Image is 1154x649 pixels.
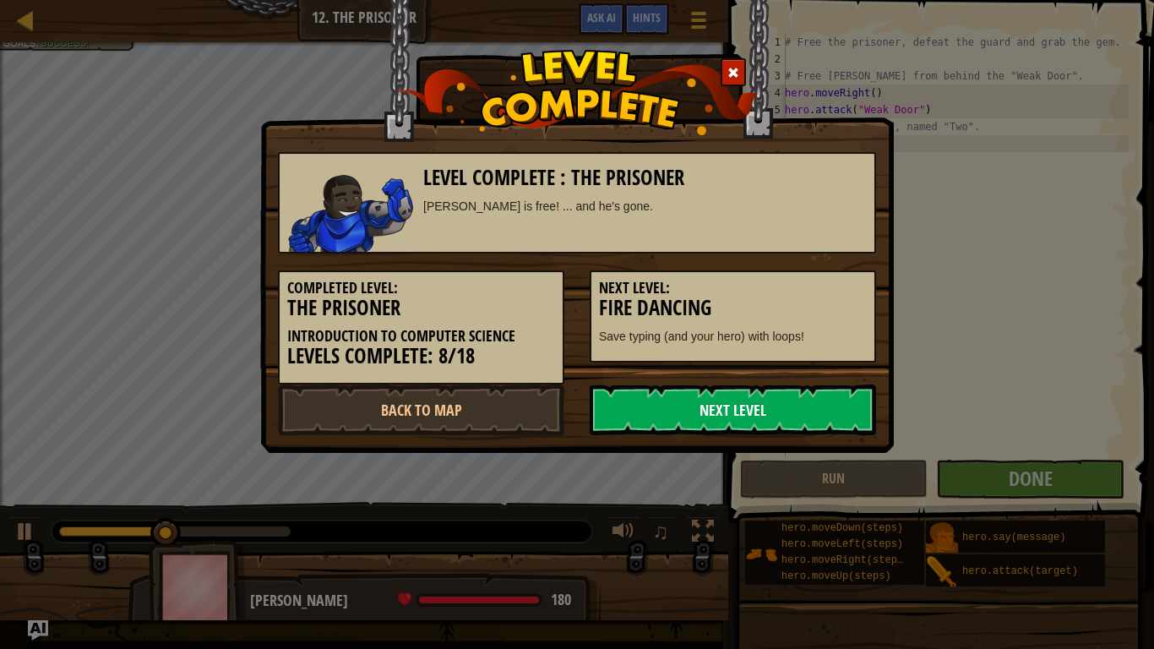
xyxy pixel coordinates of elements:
h5: Completed Level: [287,280,555,297]
h5: Next Level: [599,280,867,297]
img: stalwart.png [288,175,413,252]
h5: Introduction to Computer Science [287,328,555,345]
h3: Fire Dancing [599,297,867,319]
p: Save typing (and your hero) with loops! [599,328,867,345]
a: Next Level [590,384,876,435]
h3: Levels Complete: 8/18 [287,345,555,368]
a: Back to Map [278,384,564,435]
div: [PERSON_NAME] is free! ... and he's gone. [423,198,867,215]
h3: The Prisoner [287,297,555,319]
img: level_complete.png [396,50,759,135]
h3: Level Complete : The Prisoner [423,166,867,189]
